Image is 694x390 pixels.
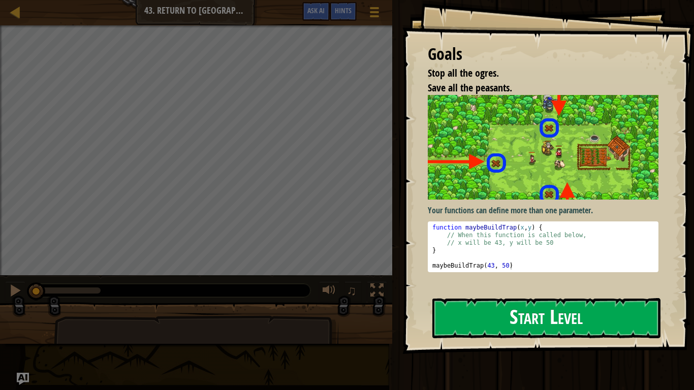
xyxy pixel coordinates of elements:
[428,66,499,80] span: Stop all the ogres.
[5,281,25,302] button: Ctrl + P: Pause
[17,373,29,385] button: Ask AI
[344,281,362,302] button: ♫
[335,6,352,15] span: Hints
[302,2,330,21] button: Ask AI
[346,283,357,298] span: ♫
[362,2,387,26] button: Show game menu
[428,43,658,66] div: Goals
[415,81,656,95] li: Save all the peasants.
[428,81,512,94] span: Save all the peasants.
[428,95,658,200] img: Thornbush farm
[367,281,387,302] button: Toggle fullscreen
[307,6,325,15] span: Ask AI
[415,66,656,81] li: Stop all the ogres.
[432,298,660,338] button: Start Level
[428,205,658,216] p: Your functions can define more than one parameter.
[319,281,339,302] button: Adjust volume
